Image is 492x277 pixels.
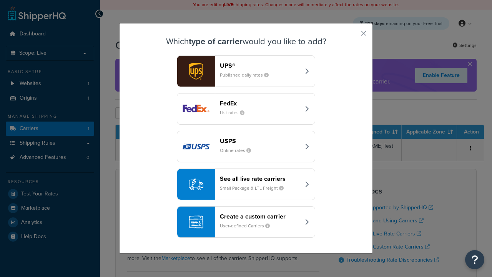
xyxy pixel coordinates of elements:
h3: Which would you like to add? [139,37,353,46]
img: icon-carrier-custom-c93b8a24.svg [189,215,203,229]
small: Online rates [220,147,257,154]
button: Create a custom carrierUser-defined Carriers [177,206,315,238]
small: Small Package & LTL Freight [220,185,290,192]
header: UPS® [220,62,300,69]
header: See all live rate carriers [220,175,300,182]
button: ups logoUPS®Published daily rates [177,55,315,87]
img: fedEx logo [177,93,215,124]
button: See all live rate carriersSmall Package & LTL Freight [177,169,315,200]
button: usps logoUSPSOnline rates [177,131,315,162]
header: USPS [220,137,300,145]
img: icon-carrier-liverate-becf4550.svg [189,177,203,192]
strong: type of carrier [189,35,243,48]
header: Create a custom carrier [220,213,300,220]
img: usps logo [177,131,215,162]
small: User-defined Carriers [220,222,276,229]
small: Published daily rates [220,72,275,78]
small: List rates [220,109,251,116]
button: fedEx logoFedExList rates [177,93,315,125]
header: FedEx [220,100,300,107]
button: Open Resource Center [465,250,484,269]
img: ups logo [177,56,215,87]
